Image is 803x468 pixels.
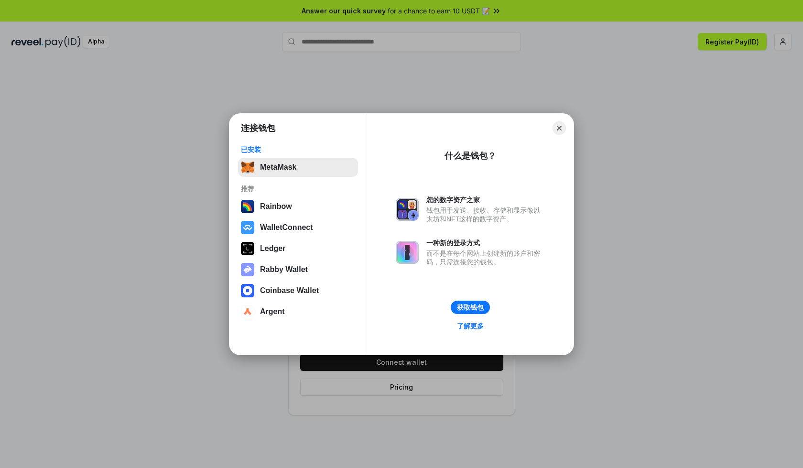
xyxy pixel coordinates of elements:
[238,218,358,237] button: WalletConnect
[238,158,358,177] button: MetaMask
[260,286,319,295] div: Coinbase Wallet
[241,122,275,134] h1: 连接钱包
[445,150,496,162] div: 什么是钱包？
[457,322,484,330] div: 了解更多
[241,200,254,213] img: svg+xml,%3Csvg%20width%3D%22120%22%20height%3D%22120%22%20viewBox%3D%220%200%20120%20120%22%20fil...
[260,265,308,274] div: Rabby Wallet
[451,301,490,314] button: 获取钱包
[457,303,484,312] div: 获取钱包
[426,249,545,266] div: 而不是在每个网站上创建新的账户和密码，只需连接您的钱包。
[241,284,254,297] img: svg+xml,%3Csvg%20width%3D%2228%22%20height%3D%2228%22%20viewBox%3D%220%200%2028%2028%22%20fill%3D...
[241,305,254,318] img: svg+xml,%3Csvg%20width%3D%2228%22%20height%3D%2228%22%20viewBox%3D%220%200%2028%2028%22%20fill%3D...
[241,221,254,234] img: svg+xml,%3Csvg%20width%3D%2228%22%20height%3D%2228%22%20viewBox%3D%220%200%2028%2028%22%20fill%3D...
[238,260,358,279] button: Rabby Wallet
[451,320,489,332] a: 了解更多
[260,307,285,316] div: Argent
[396,198,419,221] img: svg+xml,%3Csvg%20xmlns%3D%22http%3A%2F%2Fwww.w3.org%2F2000%2Fsvg%22%20fill%3D%22none%22%20viewBox...
[238,239,358,258] button: Ledger
[241,263,254,276] img: svg+xml,%3Csvg%20xmlns%3D%22http%3A%2F%2Fwww.w3.org%2F2000%2Fsvg%22%20fill%3D%22none%22%20viewBox...
[238,281,358,300] button: Coinbase Wallet
[260,223,313,232] div: WalletConnect
[396,241,419,264] img: svg+xml,%3Csvg%20xmlns%3D%22http%3A%2F%2Fwww.w3.org%2F2000%2Fsvg%22%20fill%3D%22none%22%20viewBox...
[260,202,292,211] div: Rainbow
[260,244,285,253] div: Ledger
[260,163,296,172] div: MetaMask
[241,161,254,174] img: svg+xml,%3Csvg%20fill%3D%22none%22%20height%3D%2233%22%20viewBox%3D%220%200%2035%2033%22%20width%...
[241,242,254,255] img: svg+xml,%3Csvg%20xmlns%3D%22http%3A%2F%2Fwww.w3.org%2F2000%2Fsvg%22%20width%3D%2228%22%20height%3...
[426,206,545,223] div: 钱包用于发送、接收、存储和显示像以太坊和NFT这样的数字资产。
[238,197,358,216] button: Rainbow
[238,302,358,321] button: Argent
[426,196,545,204] div: 您的数字资产之家
[426,239,545,247] div: 一种新的登录方式
[241,145,355,154] div: 已安装
[553,121,566,135] button: Close
[241,185,355,193] div: 推荐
